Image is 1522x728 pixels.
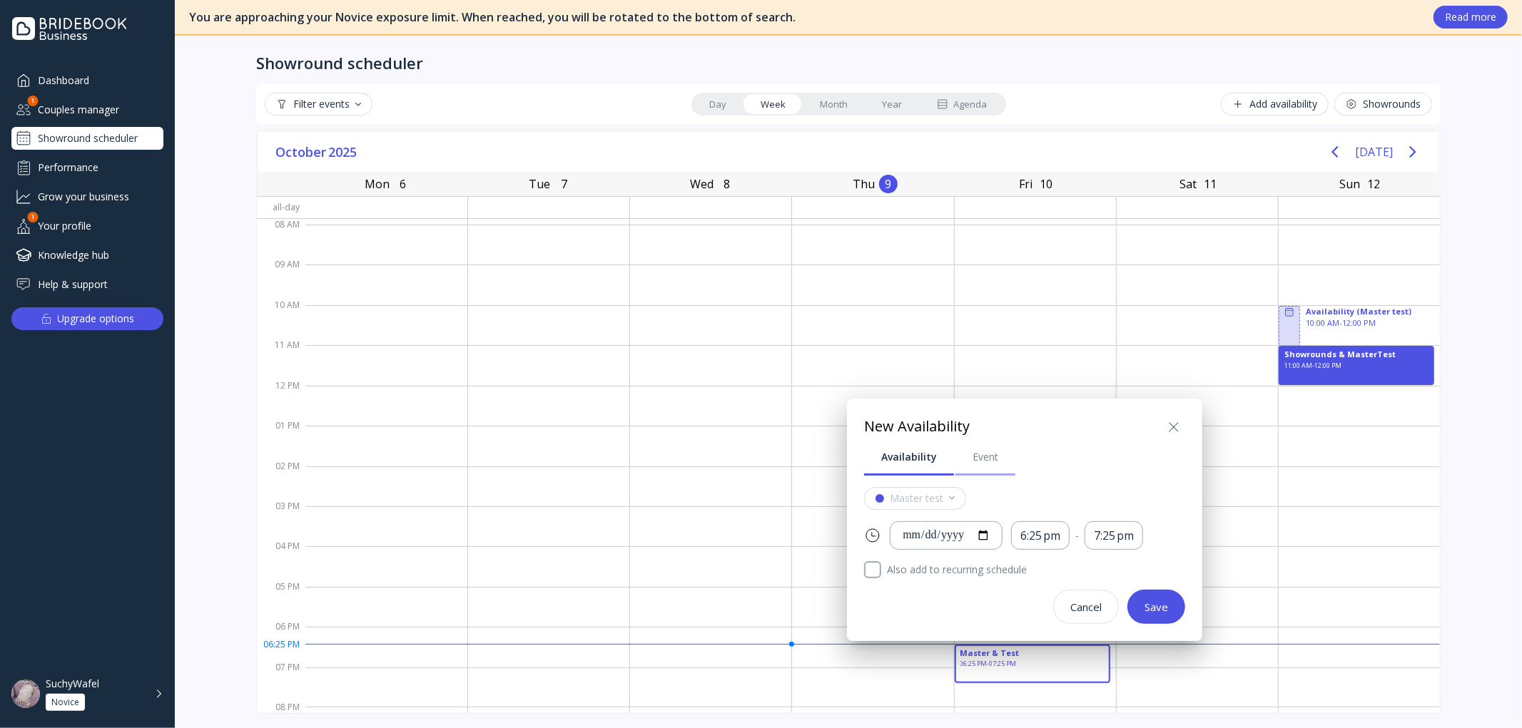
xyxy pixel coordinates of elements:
a: Event [955,439,1015,476]
div: - [1075,528,1079,543]
a: Availability [864,439,954,476]
button: Master test [864,487,966,510]
div: 7:25 pm [1094,528,1134,544]
button: Save [1127,590,1185,624]
div: Master test [890,493,943,504]
div: 6:25 pm [1020,528,1060,544]
button: Cancel [1053,590,1119,624]
div: Availability [881,450,937,464]
div: Save [1145,601,1168,612]
label: Also add to recurring schedule [881,561,1185,578]
div: Event [973,450,998,464]
div: New Availability [864,416,970,437]
div: Cancel [1070,601,1102,612]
